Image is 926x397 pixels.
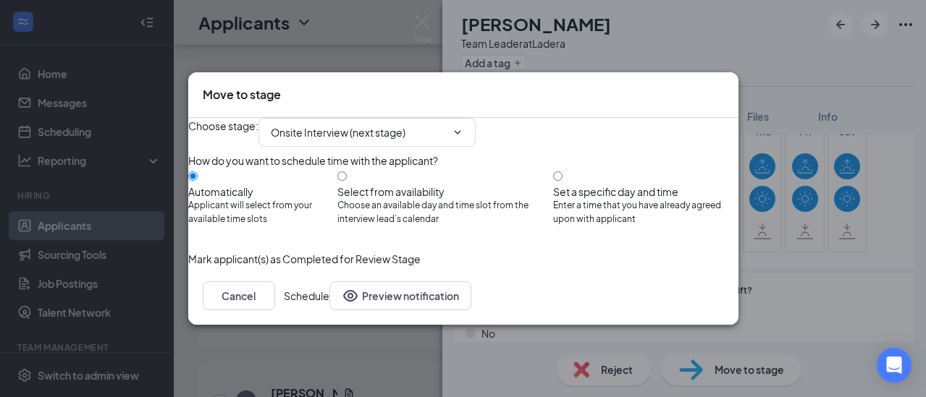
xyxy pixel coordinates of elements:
svg: ChevronDown [452,127,463,138]
div: Automatically [188,184,338,199]
button: Preview notificationEye [329,281,471,310]
div: Set a specific day and time [553,184,738,199]
span: Enter a time that you have already agreed upon with applicant [553,199,738,226]
button: Schedule [284,281,329,310]
span: Mark applicant(s) as Completed for Review Stage [188,251,421,267]
svg: Eye [342,287,359,304]
div: How do you want to schedule time with the applicant? [188,153,738,168]
div: Select from availability [337,184,553,199]
h3: Move to stage [203,87,281,103]
span: Choose an available day and time slot from the interview lead’s calendar [337,199,553,226]
span: Choose stage : [188,118,258,147]
div: Open Intercom Messenger [877,348,912,383]
span: Applicant will select from your available time slots [188,199,338,226]
button: Cancel [203,281,275,310]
